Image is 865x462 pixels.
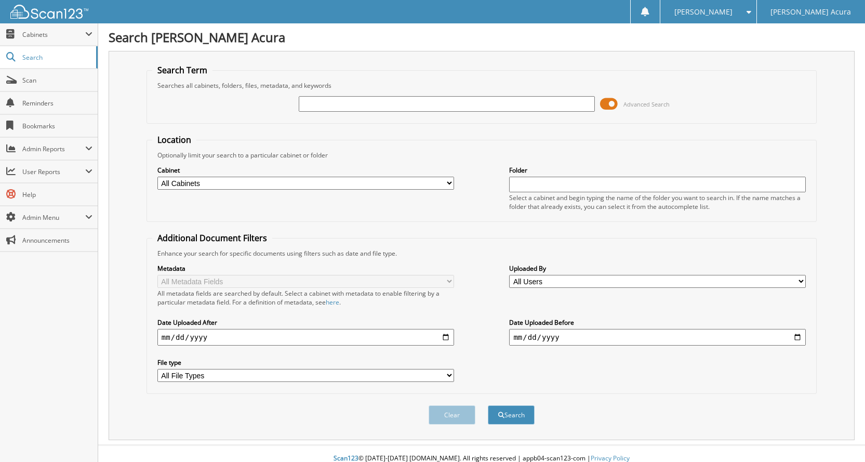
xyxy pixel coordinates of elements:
img: scan123-logo-white.svg [10,5,88,19]
div: Select a cabinet and begin typing the name of the folder you want to search in. If the name match... [509,193,806,211]
legend: Search Term [152,64,212,76]
button: Search [488,405,535,425]
h1: Search [PERSON_NAME] Acura [109,29,855,46]
label: Date Uploaded Before [509,318,806,327]
legend: Additional Document Filters [152,232,272,244]
label: Uploaded By [509,264,806,273]
div: Searches all cabinets, folders, files, metadata, and keywords [152,81,811,90]
span: Advanced Search [623,100,670,108]
label: Folder [509,166,806,175]
legend: Location [152,134,196,146]
span: Help [22,190,92,199]
div: Enhance your search for specific documents using filters such as date and file type. [152,249,811,258]
span: Search [22,53,91,62]
span: [PERSON_NAME] Acura [770,9,851,15]
label: File type [157,358,454,367]
span: Admin Reports [22,144,85,153]
label: Cabinet [157,166,454,175]
label: Date Uploaded After [157,318,454,327]
input: start [157,329,454,346]
span: Reminders [22,99,92,108]
input: end [509,329,806,346]
div: All metadata fields are searched by default. Select a cabinet with metadata to enable filtering b... [157,289,454,307]
span: [PERSON_NAME] [674,9,733,15]
button: Clear [429,405,475,425]
span: Admin Menu [22,213,85,222]
span: Announcements [22,236,92,245]
span: User Reports [22,167,85,176]
label: Metadata [157,264,454,273]
span: Scan [22,76,92,85]
a: here [326,298,339,307]
span: Bookmarks [22,122,92,130]
span: Cabinets [22,30,85,39]
div: Optionally limit your search to a particular cabinet or folder [152,151,811,160]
